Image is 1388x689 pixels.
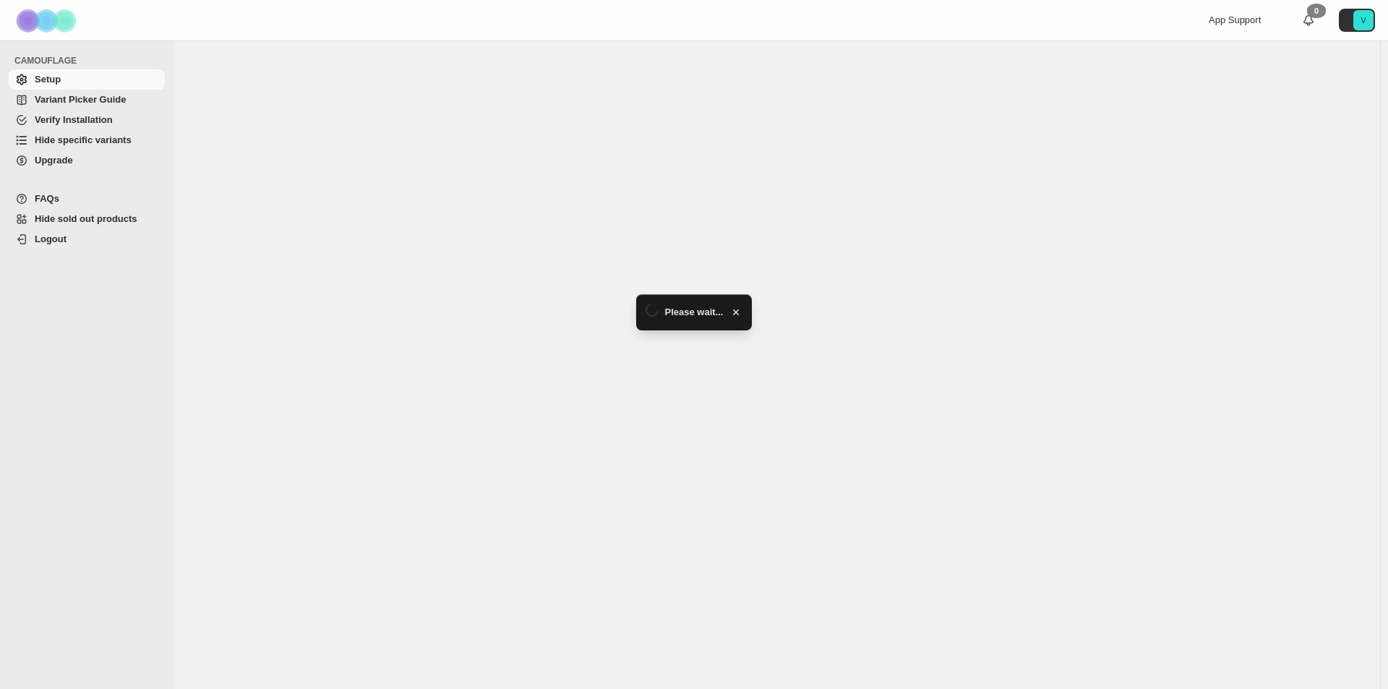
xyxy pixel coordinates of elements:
[35,155,73,166] span: Upgrade
[12,1,84,40] img: Camouflage
[1209,14,1261,25] span: App Support
[35,193,59,204] span: FAQs
[9,90,165,110] a: Variant Picker Guide
[35,213,137,224] span: Hide sold out products
[35,234,67,244] span: Logout
[9,130,165,150] a: Hide specific variants
[9,209,165,229] a: Hide sold out products
[35,134,132,145] span: Hide specific variants
[35,94,126,105] span: Variant Picker Guide
[1307,4,1326,18] div: 0
[1339,9,1375,32] button: Avatar with initials V
[1361,16,1366,25] text: V
[35,74,61,85] span: Setup
[1301,13,1316,27] a: 0
[35,114,113,125] span: Verify Installation
[9,189,165,209] a: FAQs
[9,150,165,171] a: Upgrade
[9,229,165,249] a: Logout
[9,110,165,130] a: Verify Installation
[1353,10,1374,30] span: Avatar with initials V
[9,69,165,90] a: Setup
[665,305,724,320] span: Please wait...
[14,55,166,67] span: CAMOUFLAGE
